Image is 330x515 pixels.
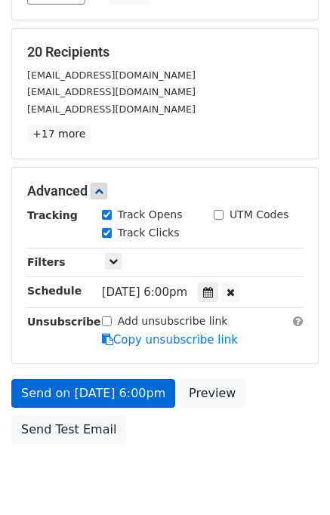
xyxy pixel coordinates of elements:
small: [EMAIL_ADDRESS][DOMAIN_NAME] [27,69,196,81]
strong: Schedule [27,285,82,297]
label: Add unsubscribe link [118,313,228,329]
label: UTM Codes [230,207,288,223]
a: +17 more [27,125,91,143]
h5: Advanced [27,183,303,199]
label: Track Opens [118,207,183,223]
label: Track Clicks [118,225,180,241]
a: Preview [179,379,245,408]
strong: Tracking [27,209,78,221]
small: [EMAIL_ADDRESS][DOMAIN_NAME] [27,103,196,115]
h5: 20 Recipients [27,44,303,60]
small: [EMAIL_ADDRESS][DOMAIN_NAME] [27,86,196,97]
a: Send on [DATE] 6:00pm [11,379,175,408]
iframe: Chat Widget [254,443,330,515]
strong: Filters [27,256,66,268]
span: [DATE] 6:00pm [102,285,187,299]
a: Copy unsubscribe link [102,333,238,347]
strong: Unsubscribe [27,316,101,328]
a: Send Test Email [11,415,126,444]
